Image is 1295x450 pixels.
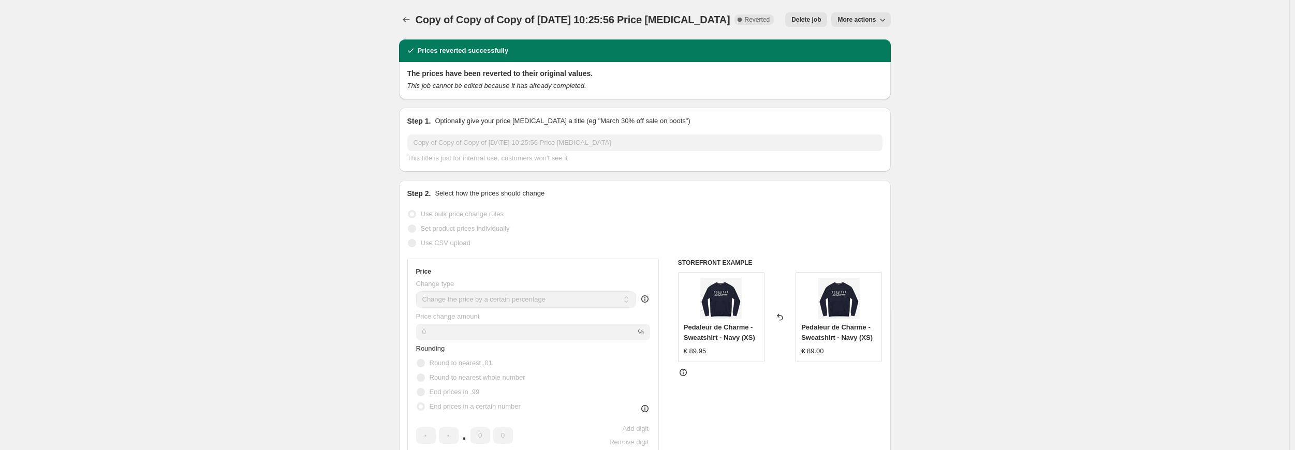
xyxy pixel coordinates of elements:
[407,154,568,162] span: This title is just for internal use, customers won't see it
[435,116,690,126] p: Optionally give your price [MEDICAL_DATA] a title (eg "March 30% off sale on boots")
[745,16,770,24] span: Reverted
[416,427,436,444] input: ﹡
[785,12,827,27] button: Delete job
[421,239,470,247] span: Use CSV upload
[700,278,742,319] img: La_Machine_Pedaleur_de_Charme_Navy_Sweatshirt_Flat_80x.jpg
[684,323,755,341] span: Pedaleur de Charme - Sweatshirt - Navy (XS)
[416,267,431,276] h3: Price
[439,427,459,444] input: ﹡
[430,388,480,396] span: End prices in .99
[493,427,513,444] input: ﹡
[638,328,644,336] span: %
[818,278,860,319] img: La_Machine_Pedaleur_de_Charme_Navy_Sweatshirt_Flat_80x.jpg
[399,12,414,27] button: Price change jobs
[435,188,545,199] p: Select how the prices should change
[421,210,504,218] span: Use bulk price change rules
[837,16,876,24] span: More actions
[640,294,650,304] div: help
[416,280,454,288] span: Change type
[418,46,509,56] h2: Prices reverted successfully
[416,324,636,340] input: -15
[791,16,821,24] span: Delete job
[801,323,873,341] span: Pedaleur de Charme - Sweatshirt - Navy (XS)
[831,12,890,27] button: More actions
[416,14,730,25] span: Copy of Copy of Copy of [DATE] 10:25:56 Price [MEDICAL_DATA]
[407,116,431,126] h2: Step 1.
[421,224,510,232] span: Set product prices individually
[801,346,823,356] div: € 89.00
[462,427,467,444] span: .
[407,134,882,151] input: 30% off holiday sale
[416,312,480,320] span: Price change amount
[407,188,431,199] h2: Step 2.
[684,346,706,356] div: € 89.95
[416,344,445,352] span: Rounding
[407,68,882,79] h2: The prices have been reverted to their original values.
[678,259,882,267] h6: STOREFRONT EXAMPLE
[430,402,521,410] span: End prices in a certain number
[407,82,586,89] i: This job cannot be edited because it has already completed.
[470,427,490,444] input: ﹡
[430,359,492,367] span: Round to nearest .01
[430,373,525,381] span: Round to nearest whole number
